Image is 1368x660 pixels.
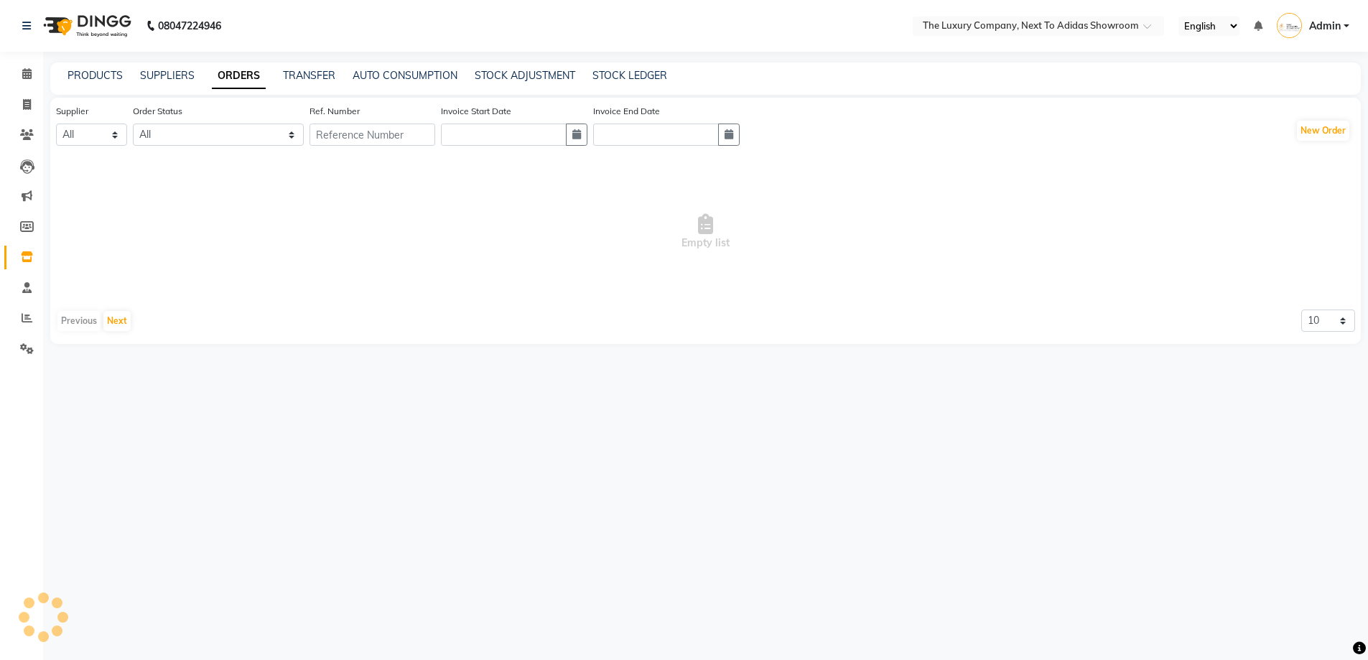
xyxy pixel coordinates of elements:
[310,124,435,146] input: Reference Number
[310,105,360,118] label: Ref. Number
[37,6,135,46] img: logo
[56,105,88,118] label: Supplier
[133,105,182,118] label: Order Status
[158,6,221,46] b: 08047224946
[593,105,660,118] label: Invoice End Date
[140,69,195,82] a: SUPPLIERS
[1309,19,1341,34] span: Admin
[283,69,335,82] a: TRANSFER
[1277,13,1302,38] img: Admin
[475,69,575,82] a: STOCK ADJUSTMENT
[103,311,131,331] button: Next
[592,69,667,82] a: STOCK LEDGER
[353,69,457,82] a: AUTO CONSUMPTION
[68,69,123,82] a: PRODUCTS
[56,160,1355,304] span: Empty list
[1297,121,1349,141] button: New Order
[212,63,266,89] a: ORDERS
[441,105,511,118] label: Invoice Start Date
